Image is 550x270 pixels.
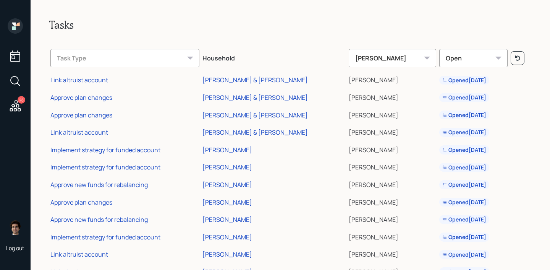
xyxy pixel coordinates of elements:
[50,49,199,67] div: Task Type
[6,244,24,252] div: Log out
[439,49,508,67] div: Open
[442,216,486,223] div: Opened [DATE]
[50,146,160,154] div: Implement strategy for funded account
[8,220,23,235] img: harrison-schaefer-headshot-2.png
[442,251,486,259] div: Opened [DATE]
[347,122,438,140] td: [PERSON_NAME]
[347,192,438,210] td: [PERSON_NAME]
[442,111,486,119] div: Opened [DATE]
[442,76,486,84] div: Opened [DATE]
[50,76,108,84] div: Link altruist account
[347,245,438,262] td: [PERSON_NAME]
[202,93,308,102] div: [PERSON_NAME] & [PERSON_NAME]
[442,164,486,171] div: Opened [DATE]
[202,111,308,119] div: [PERSON_NAME] & [PERSON_NAME]
[50,233,160,241] div: Implement strategy for funded account
[50,215,148,224] div: Approve new funds for rebalancing
[50,163,160,171] div: Implement strategy for funded account
[442,128,486,136] div: Opened [DATE]
[50,128,108,137] div: Link altruist account
[442,146,486,154] div: Opened [DATE]
[50,111,112,119] div: Approve plan changes
[202,250,252,259] div: [PERSON_NAME]
[50,93,112,102] div: Approve plan changes
[202,163,252,171] div: [PERSON_NAME]
[201,44,347,70] th: Household
[18,96,25,104] div: 28
[347,105,438,123] td: [PERSON_NAME]
[347,88,438,105] td: [PERSON_NAME]
[50,181,148,189] div: Approve new funds for rebalancing
[202,181,252,189] div: [PERSON_NAME]
[347,140,438,158] td: [PERSON_NAME]
[202,215,252,224] div: [PERSON_NAME]
[202,76,308,84] div: [PERSON_NAME] & [PERSON_NAME]
[347,158,438,175] td: [PERSON_NAME]
[442,233,486,241] div: Opened [DATE]
[202,198,252,207] div: [PERSON_NAME]
[49,18,532,31] h2: Tasks
[347,210,438,227] td: [PERSON_NAME]
[202,146,252,154] div: [PERSON_NAME]
[442,181,486,189] div: Opened [DATE]
[349,49,436,67] div: [PERSON_NAME]
[50,250,108,259] div: Link altruist account
[347,227,438,245] td: [PERSON_NAME]
[50,198,112,207] div: Approve plan changes
[347,175,438,192] td: [PERSON_NAME]
[202,128,308,137] div: [PERSON_NAME] & [PERSON_NAME]
[442,198,486,206] div: Opened [DATE]
[347,70,438,88] td: [PERSON_NAME]
[442,94,486,101] div: Opened [DATE]
[202,233,252,241] div: [PERSON_NAME]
